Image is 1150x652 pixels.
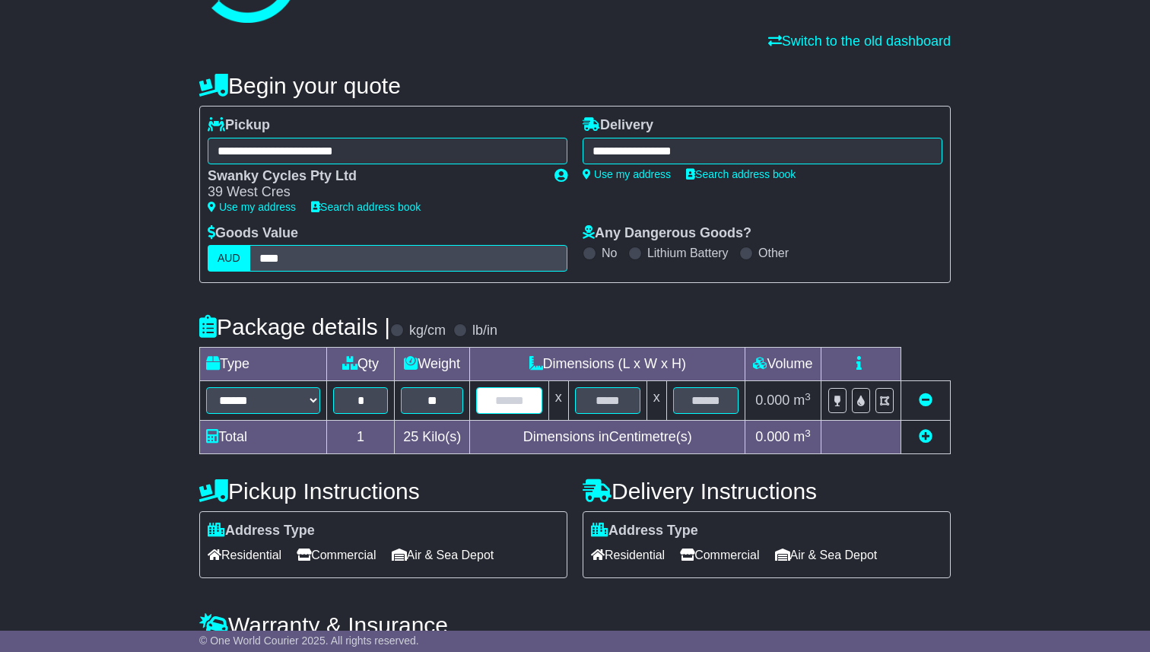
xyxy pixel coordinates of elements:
div: Swanky Cycles Pty Ltd [208,168,539,185]
span: © One World Courier 2025. All rights reserved. [199,635,419,647]
span: m [793,393,811,408]
span: 0.000 [755,429,789,444]
sup: 3 [805,391,811,402]
td: Type [200,348,327,381]
span: Commercial [680,543,759,567]
label: lb/in [472,323,497,339]
a: Remove this item [919,393,932,408]
a: Switch to the old dashboard [768,33,951,49]
span: Commercial [297,543,376,567]
td: Kilo(s) [395,421,470,454]
label: No [602,246,617,260]
span: Residential [208,543,281,567]
label: Address Type [208,523,315,539]
td: Dimensions (L x W x H) [470,348,745,381]
div: 39 West Cres [208,184,539,201]
label: AUD [208,245,250,272]
td: Volume [745,348,821,381]
span: Air & Sea Depot [775,543,878,567]
td: Qty [327,348,395,381]
a: Search address book [311,201,421,213]
td: x [548,381,568,421]
td: Weight [395,348,470,381]
a: Use my address [208,201,296,213]
a: Add new item [919,429,932,444]
td: x [646,381,666,421]
span: Air & Sea Depot [392,543,494,567]
span: 0.000 [755,393,789,408]
h4: Pickup Instructions [199,479,567,504]
label: Goods Value [208,225,298,242]
h4: Begin your quote [199,73,951,98]
label: Delivery [583,117,653,134]
label: Other [758,246,789,260]
label: Address Type [591,523,698,539]
label: kg/cm [409,323,446,339]
td: Total [200,421,327,454]
label: Lithium Battery [647,246,729,260]
label: Pickup [208,117,270,134]
h4: Warranty & Insurance [199,612,951,638]
span: m [793,429,811,444]
label: Any Dangerous Goods? [583,225,751,242]
a: Search address book [686,168,796,180]
h4: Delivery Instructions [583,479,951,504]
sup: 3 [805,428,811,439]
td: Dimensions in Centimetre(s) [470,421,745,454]
span: 25 [403,429,418,444]
td: 1 [327,421,395,454]
span: Residential [591,543,665,567]
a: Use my address [583,168,671,180]
h4: Package details | [199,314,390,339]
